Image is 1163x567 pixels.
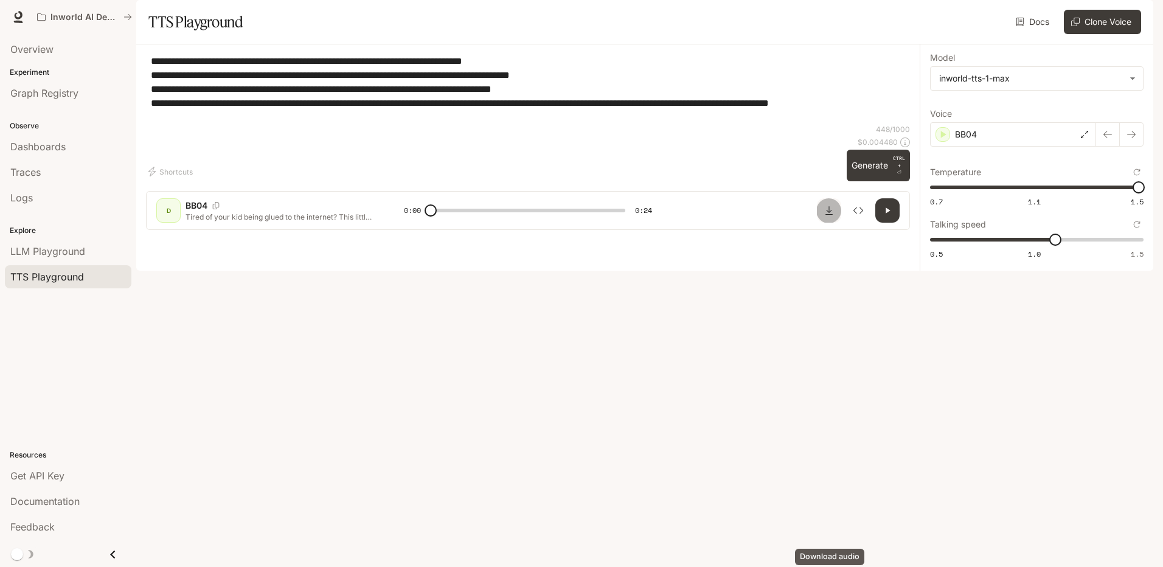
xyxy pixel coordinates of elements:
span: 0:00 [404,204,421,217]
p: Inworld AI Demos [50,12,119,23]
span: 1.5 [1131,197,1144,207]
span: 1.5 [1131,249,1144,259]
p: Model [930,54,955,62]
button: All workspaces [32,5,137,29]
p: BB04 [186,200,207,212]
span: 1.0 [1028,249,1041,259]
button: Download audio [817,198,841,223]
p: Voice [930,110,952,118]
p: Temperature [930,168,981,176]
span: 0:24 [635,204,652,217]
p: Tired of your kid being glued to the internet? This little device changes everything. It’s loaded... [186,212,375,222]
div: Download audio [795,549,864,565]
p: CTRL + [893,155,905,169]
a: Docs [1013,10,1054,34]
button: Shortcuts [146,162,198,181]
p: 448 / 1000 [876,124,910,134]
p: Talking speed [930,220,986,229]
p: ⏎ [893,155,905,176]
p: BB04 [955,128,977,141]
button: GenerateCTRL +⏎ [847,150,910,181]
p: $ 0.004480 [858,137,898,147]
div: inworld-tts-1-max [931,67,1143,90]
button: Clone Voice [1064,10,1141,34]
button: Copy Voice ID [207,202,224,209]
button: Reset to default [1130,218,1144,231]
button: Inspect [846,198,870,223]
button: Reset to default [1130,165,1144,179]
span: 1.1 [1028,197,1041,207]
h1: TTS Playground [148,10,243,34]
div: D [159,201,178,220]
span: 0.7 [930,197,943,207]
span: 0.5 [930,249,943,259]
div: inworld-tts-1-max [939,72,1123,85]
